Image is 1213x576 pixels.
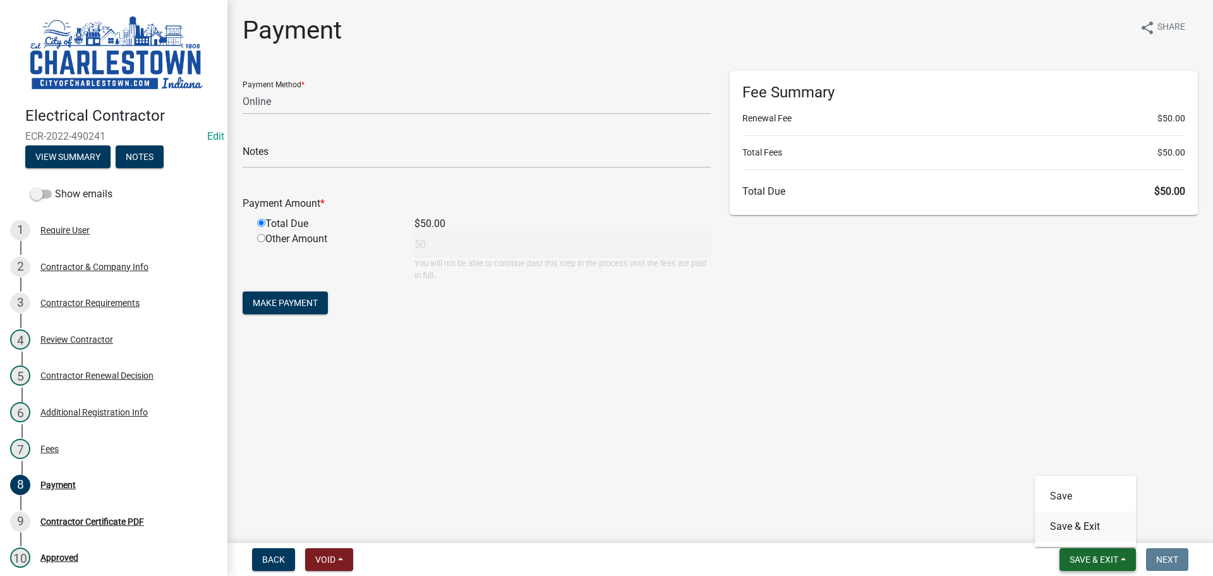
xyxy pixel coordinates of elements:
[1035,476,1136,547] div: Save & Exit
[248,231,405,281] div: Other Amount
[30,187,112,202] label: Show emails
[1157,20,1185,35] span: Share
[742,112,1185,125] li: Renewal Fee
[10,512,30,532] div: 9
[40,517,144,526] div: Contractor Certificate PDF
[10,402,30,422] div: 6
[233,196,720,211] div: Payment Amount
[742,146,1185,159] li: Total Fees
[40,481,76,489] div: Payment
[1146,548,1188,571] button: Next
[742,83,1185,102] h6: Fee Summary
[116,145,164,168] button: Notes
[10,439,30,459] div: 7
[40,226,90,235] div: Require User
[1035,512,1136,542] button: Save & Exit
[1140,20,1155,35] i: share
[40,335,113,344] div: Review Contractor
[248,216,405,231] div: Total Due
[742,185,1185,197] h6: Total Due
[1035,481,1136,512] button: Save
[40,298,140,307] div: Contractor Requirements
[25,152,111,162] wm-modal-confirm: Summary
[243,15,342,46] h1: Payment
[1156,555,1178,565] span: Next
[1059,548,1136,571] button: Save & Exit
[116,152,164,162] wm-modal-confirm: Notes
[1154,185,1185,197] span: $50.00
[253,298,318,308] span: Make Payment
[262,555,285,565] span: Back
[25,107,217,125] h4: Electrical Contractor
[25,145,111,168] button: View Summary
[1157,146,1185,159] span: $50.00
[25,130,202,142] span: ECR-2022-490241
[40,553,78,562] div: Approved
[243,291,328,314] button: Make Payment
[10,293,30,313] div: 3
[40,262,148,271] div: Contractor & Company Info
[25,13,207,94] img: City of Charlestown, Indiana
[305,548,353,571] button: Void
[1070,555,1118,565] span: Save & Exit
[10,257,30,277] div: 2
[10,365,30,386] div: 5
[405,216,720,231] div: $50.00
[40,444,59,453] div: Fees
[207,130,224,142] a: Edit
[252,548,295,571] button: Back
[10,475,30,495] div: 8
[10,220,30,240] div: 1
[10,329,30,350] div: 4
[40,408,148,417] div: Additional Registration Info
[315,555,335,565] span: Void
[1130,15,1195,40] button: shareShare
[207,130,224,142] wm-modal-confirm: Edit Application Number
[10,548,30,568] div: 10
[40,371,154,380] div: Contractor Renewal Decision
[1157,112,1185,125] span: $50.00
